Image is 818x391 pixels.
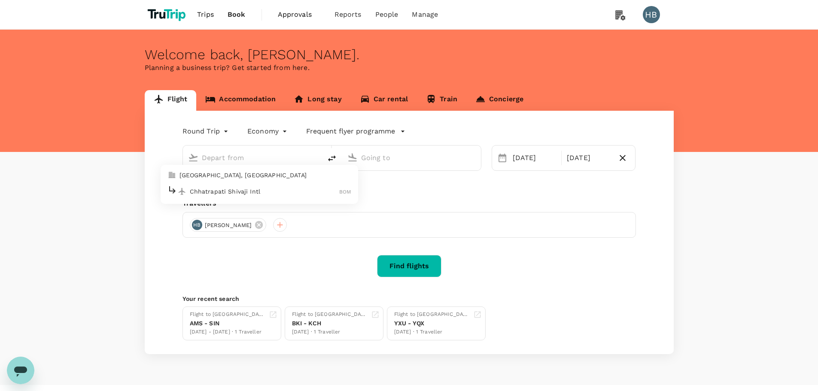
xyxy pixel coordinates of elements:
[182,124,231,138] div: Round Trip
[417,90,466,111] a: Train
[190,310,265,319] div: Flight to [GEOGRAPHIC_DATA]
[190,319,265,328] div: AMS - SIN
[202,151,304,164] input: Depart from
[316,157,317,158] button: Close
[361,151,463,164] input: Going to
[190,328,265,336] div: [DATE] - [DATE] · 1 Traveller
[167,171,176,179] img: city-icon
[306,126,395,136] p: Frequent flyer programme
[412,9,438,20] span: Manage
[339,189,351,195] span: BOM
[278,9,321,20] span: Approvals
[475,157,477,158] button: Open
[292,310,368,319] div: Flight to [GEOGRAPHIC_DATA]
[394,310,470,319] div: Flight to [GEOGRAPHIC_DATA]
[190,187,340,196] p: Chhatrapati Shivaji Intl
[292,328,368,336] div: [DATE] · 1 Traveller
[285,90,350,111] a: Long stay
[182,294,636,303] p: Your recent search
[197,9,214,20] span: Trips
[228,9,246,20] span: Book
[334,9,362,20] span: Reports
[200,221,257,230] span: [PERSON_NAME]
[509,149,560,167] div: [DATE]
[145,90,197,111] a: Flight
[145,5,191,24] img: TruTrip logo
[7,357,34,384] iframe: Button to launch messaging window, conversation in progress
[182,198,636,209] div: Travellers
[179,171,351,179] p: [GEOGRAPHIC_DATA], [GEOGRAPHIC_DATA]
[466,90,532,111] a: Concierge
[247,124,289,138] div: Economy
[178,187,186,196] img: flight-icon
[643,6,660,23] div: HB
[377,255,441,277] button: Find flights
[322,148,342,169] button: delete
[145,47,674,63] div: Welcome back , [PERSON_NAME] .
[563,149,614,167] div: [DATE]
[394,328,470,336] div: [DATE] · 1 Traveller
[190,218,267,232] div: HB[PERSON_NAME]
[394,319,470,328] div: YXU - YQX
[145,63,674,73] p: Planning a business trip? Get started from here.
[375,9,398,20] span: People
[306,126,405,136] button: Frequent flyer programme
[192,220,202,230] div: HB
[351,90,417,111] a: Car rental
[196,90,285,111] a: Accommodation
[292,319,368,328] div: BKI - KCH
